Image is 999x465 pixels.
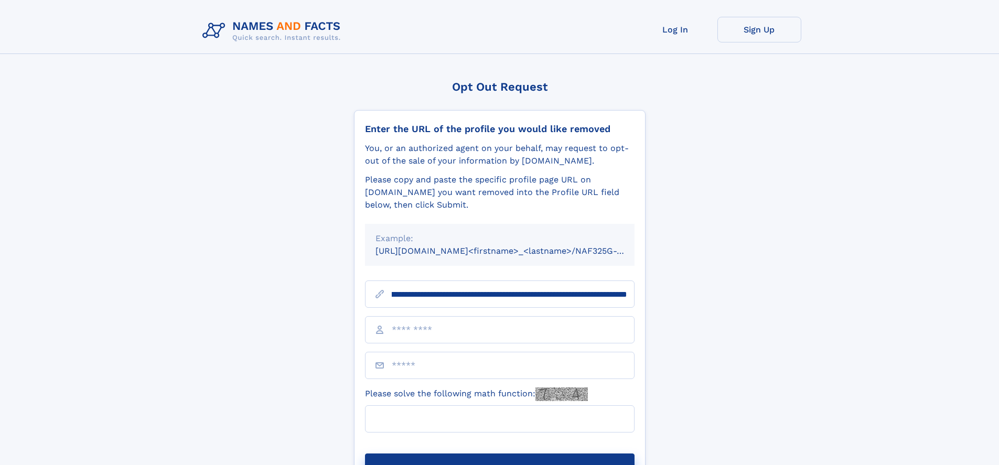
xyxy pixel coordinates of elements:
[375,246,654,256] small: [URL][DOMAIN_NAME]<firstname>_<lastname>/NAF325G-xxxxxxxx
[717,17,801,42] a: Sign Up
[633,17,717,42] a: Log In
[365,174,635,211] div: Please copy and paste the specific profile page URL on [DOMAIN_NAME] you want removed into the Pr...
[354,80,646,93] div: Opt Out Request
[375,232,624,245] div: Example:
[365,142,635,167] div: You, or an authorized agent on your behalf, may request to opt-out of the sale of your informatio...
[365,123,635,135] div: Enter the URL of the profile you would like removed
[365,387,588,401] label: Please solve the following math function:
[198,17,349,45] img: Logo Names and Facts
